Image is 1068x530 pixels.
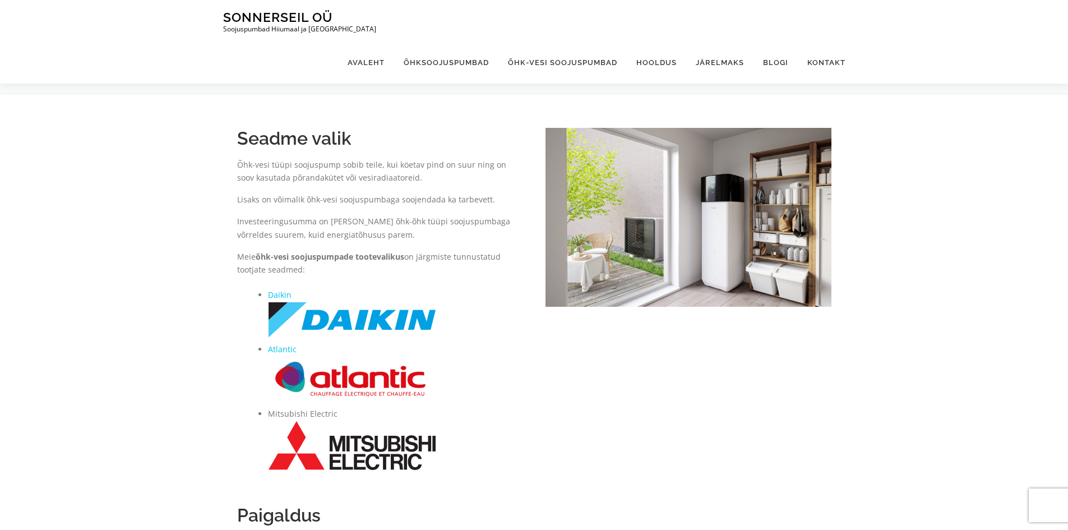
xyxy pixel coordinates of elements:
[237,193,523,206] p: Lisaks on võimalik õhk-vesi soojuspumbaga soojendada ka tarbevett.
[223,25,376,33] p: Soojuspumbad Hiiumaal ja [GEOGRAPHIC_DATA]
[256,251,404,262] strong: õhk-vesi soojuspumpade tootevalikus
[268,344,297,354] a: Atlantic
[223,10,332,25] a: Sonnerseil OÜ
[268,407,523,471] li: Mitsubishi Electric
[627,42,686,84] a: Hooldus
[545,128,831,307] img: Daikin-Altherma-heat-pump-Image-Dailkin
[237,215,523,242] p: Investeeringusumma on [PERSON_NAME] õhk-õhk tüüpi soojuspumbaga võrreldes suurem, kuid energiatõh...
[498,42,627,84] a: Õhk-vesi soojuspumbad
[268,289,292,300] a: Daikin
[237,158,523,185] p: Õhk-vesi tüüpi soojuspump sobib teile, kui köetav pind on suur ning on soov kasutada põrandakütet...
[237,505,523,526] h2: Paigaldus
[237,250,523,277] p: Meie on järgmiste tunnustatud tootjate seadmed:
[338,42,394,84] a: Avaleht
[394,42,498,84] a: Õhksoojuspumbad
[753,42,798,84] a: Blogi
[798,42,845,84] a: Kontakt
[686,42,753,84] a: Järelmaks
[237,128,523,149] h2: Seadme valik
